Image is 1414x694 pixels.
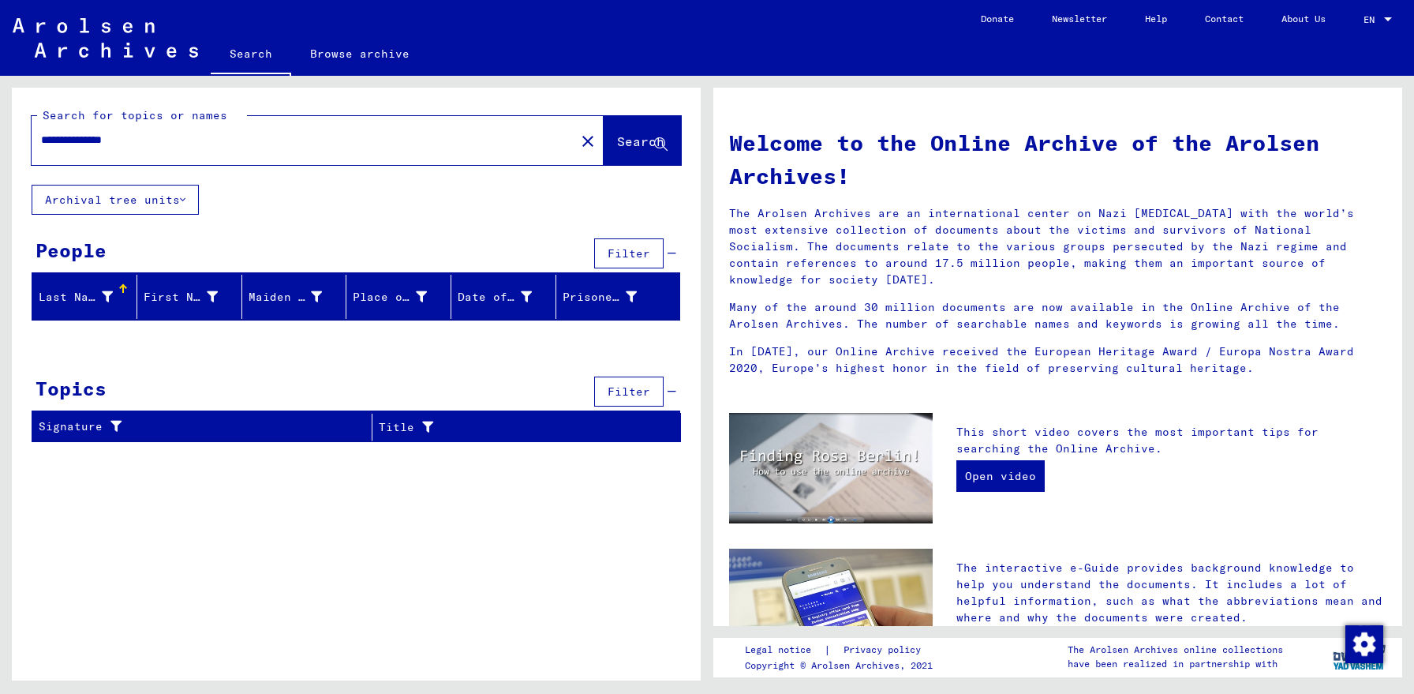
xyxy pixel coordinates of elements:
[563,284,660,309] div: Prisoner #
[956,460,1045,492] a: Open video
[563,289,637,306] div: Prisoner #
[39,418,352,435] div: Signature
[144,289,218,306] div: First Name
[604,116,681,165] button: Search
[729,205,1386,288] p: The Arolsen Archives are an international center on Nazi [MEDICAL_DATA] with the world’s most ext...
[956,424,1386,457] p: This short video covers the most important tips for searching the Online Archive.
[578,132,597,151] mat-icon: close
[745,658,940,673] p: Copyright © Arolsen Archives, 2021
[729,299,1386,332] p: Many of the around 30 million documents are now available in the Online Archive of the Arolsen Ar...
[39,415,372,440] div: Signature
[144,284,241,309] div: First Name
[745,642,824,658] a: Legal notice
[556,275,679,319] mat-header-cell: Prisoner #
[608,246,650,261] span: Filter
[1345,625,1383,663] img: Change consent
[353,284,451,309] div: Place of Birth
[32,275,137,319] mat-header-cell: Last Name
[729,126,1386,193] h1: Welcome to the Online Archive of the Arolsen Archives!
[594,377,664,407] button: Filter
[379,415,661,440] div: Title
[211,35,291,76] a: Search
[242,275,347,319] mat-header-cell: Maiden Name
[831,642,940,658] a: Privacy policy
[729,343,1386,377] p: In [DATE], our Online Archive received the European Heritage Award / Europa Nostra Award 2020, Eu...
[13,18,198,58] img: Arolsen_neg.svg
[32,185,199,215] button: Archival tree units
[249,289,323,306] div: Maiden Name
[36,374,107,403] div: Topics
[353,289,427,306] div: Place of Birth
[745,642,940,658] div: |
[458,284,555,309] div: Date of Birth
[291,35,428,73] a: Browse archive
[346,275,451,319] mat-header-cell: Place of Birth
[594,238,664,268] button: Filter
[39,284,137,309] div: Last Name
[36,236,107,264] div: People
[379,419,642,436] div: Title
[1068,657,1283,671] p: have been realized in partnership with
[43,108,227,122] mat-label: Search for topics or names
[729,413,933,523] img: video.jpg
[249,284,346,309] div: Maiden Name
[729,549,933,685] img: eguide.jpg
[1330,637,1389,677] img: yv_logo.png
[39,289,113,306] div: Last Name
[617,133,664,149] span: Search
[458,289,532,306] div: Date of Birth
[956,560,1386,626] p: The interactive e-Guide provides background knowledge to help you understand the documents. It in...
[137,275,242,319] mat-header-cell: First Name
[572,125,604,156] button: Clear
[1363,14,1381,25] span: EN
[608,385,650,399] span: Filter
[451,275,556,319] mat-header-cell: Date of Birth
[1068,643,1283,657] p: The Arolsen Archives online collections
